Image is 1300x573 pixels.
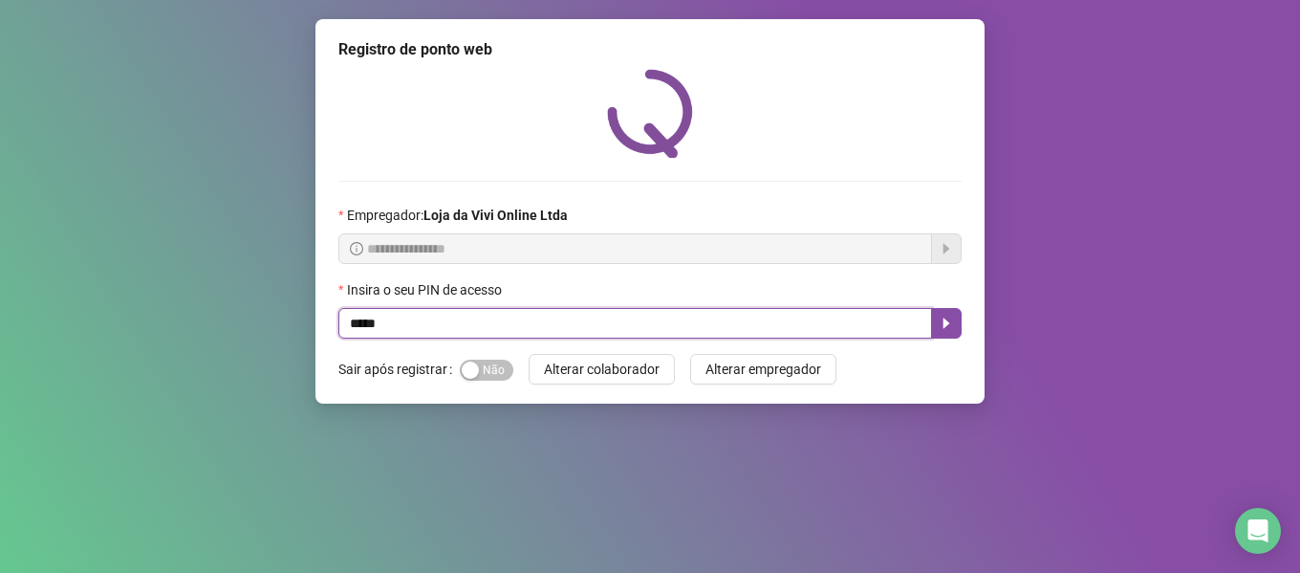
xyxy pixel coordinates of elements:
[690,354,836,385] button: Alterar empregador
[338,38,962,61] div: Registro de ponto web
[423,208,568,223] strong: Loja da Vivi Online Ltda
[350,242,363,255] span: info-circle
[1235,508,1281,554] div: Open Intercom Messenger
[939,316,954,331] span: caret-right
[607,69,693,158] img: QRPoint
[338,279,514,300] label: Insira o seu PIN de acesso
[529,354,675,385] button: Alterar colaborador
[544,359,660,380] span: Alterar colaborador
[338,354,460,385] label: Sair após registrar
[705,359,821,380] span: Alterar empregador
[347,205,568,226] span: Empregador :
